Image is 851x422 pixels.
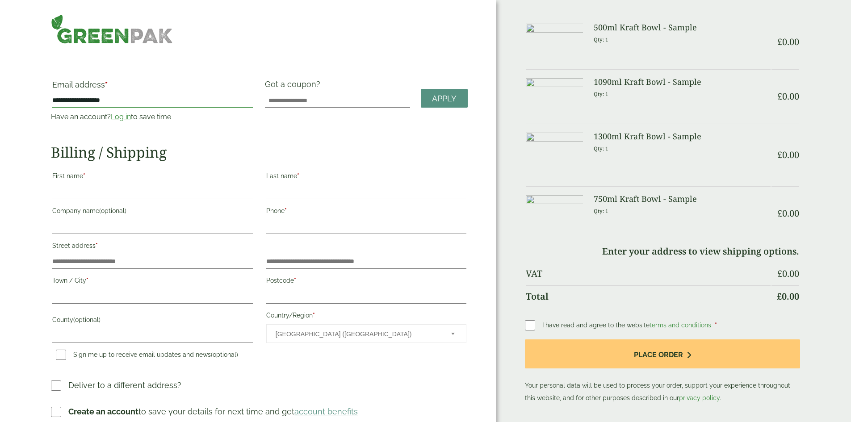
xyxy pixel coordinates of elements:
[52,239,252,255] label: Street address
[96,242,98,249] abbr: required
[83,172,85,180] abbr: required
[594,36,608,43] small: Qty: 1
[52,351,242,361] label: Sign me up to receive email updates and news
[679,394,720,401] a: privacy policy
[650,322,711,329] a: terms and conditions
[777,267,782,280] span: £
[594,132,771,142] h3: 1300ml Kraft Bowl - Sample
[266,170,466,185] label: Last name
[777,149,799,161] bdi: 0.00
[68,405,358,418] p: to save your details for next time and get
[526,285,770,307] th: Total
[777,207,799,219] bdi: 0.00
[525,339,800,404] p: Your personal data will be used to process your order, support your experience throughout this we...
[266,324,466,343] span: Country/Region
[211,351,238,358] span: (optional)
[777,90,782,102] span: £
[56,350,66,360] input: Sign me up to receive email updates and news(optional)
[777,290,782,302] span: £
[777,36,799,48] bdi: 0.00
[52,205,252,220] label: Company name
[52,170,252,185] label: First name
[52,81,252,93] label: Email address
[777,36,782,48] span: £
[68,407,138,416] strong: Create an account
[526,263,770,284] th: VAT
[594,91,608,97] small: Qty: 1
[594,77,771,87] h3: 1090ml Kraft Bowl - Sample
[51,112,254,122] p: Have an account? to save time
[294,277,296,284] abbr: required
[105,80,108,89] abbr: required
[777,290,799,302] bdi: 0.00
[266,309,466,324] label: Country/Region
[86,277,88,284] abbr: required
[51,14,173,44] img: GreenPak Supplies
[313,312,315,319] abbr: required
[777,90,799,102] bdi: 0.00
[432,94,457,104] span: Apply
[297,172,299,180] abbr: required
[111,113,131,121] a: Log in
[715,322,717,329] abbr: required
[526,241,799,262] td: Enter your address to view shipping options.
[594,208,608,214] small: Qty: 1
[594,145,608,152] small: Qty: 1
[594,194,771,204] h3: 750ml Kraft Bowl - Sample
[777,267,799,280] bdi: 0.00
[52,274,252,289] label: Town / City
[52,313,252,329] label: County
[266,205,466,220] label: Phone
[285,207,287,214] abbr: required
[777,207,782,219] span: £
[777,149,782,161] span: £
[294,407,358,416] a: account benefits
[99,207,126,214] span: (optional)
[73,316,101,323] span: (optional)
[542,322,713,329] span: I have read and agree to the website
[266,274,466,289] label: Postcode
[525,339,800,368] button: Place order
[265,79,324,93] label: Got a coupon?
[594,23,771,33] h3: 500ml Kraft Bowl - Sample
[51,144,468,161] h2: Billing / Shipping
[276,325,439,343] span: United Kingdom (UK)
[68,379,181,391] p: Deliver to a different address?
[421,89,468,108] a: Apply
